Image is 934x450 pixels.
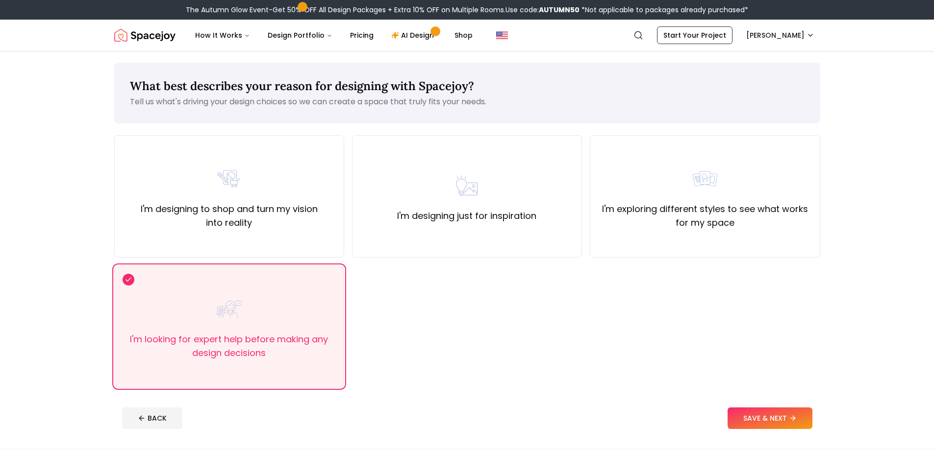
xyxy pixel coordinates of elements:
label: I'm designing to shop and turn my vision into reality [123,202,336,230]
span: What best describes your reason for designing with Spacejoy? [130,78,474,94]
a: AI Design [383,25,445,45]
span: *Not applicable to packages already purchased* [580,5,748,15]
label: I'm designing just for inspiration [397,209,536,223]
img: Spacejoy Logo [114,25,176,45]
img: I'm designing to shop and turn my vision into reality [213,163,245,194]
a: Spacejoy [114,25,176,45]
label: I'm looking for expert help before making any design decisions [123,332,336,360]
a: Shop [447,25,480,45]
div: The Autumn Glow Event-Get 50% OFF All Design Packages + Extra 10% OFF on Multiple Rooms. [186,5,748,15]
p: Tell us what's driving your design choices so we can create a space that truly fits your needs. [130,96,805,108]
button: [PERSON_NAME] [740,26,820,44]
button: Design Portfolio [260,25,340,45]
button: SAVE & NEXT [728,407,812,429]
a: Start Your Project [657,26,732,44]
img: I'm exploring different styles to see what works for my space [689,163,721,194]
button: BACK [122,407,182,429]
nav: Global [114,20,820,51]
img: I'm designing just for inspiration [451,170,482,201]
span: Use code: [505,5,580,15]
nav: Main [187,25,480,45]
img: United States [496,29,508,41]
button: How It Works [187,25,258,45]
img: I'm looking for expert help before making any design decisions [213,293,245,325]
a: Pricing [342,25,381,45]
label: I'm exploring different styles to see what works for my space [598,202,811,230]
b: AUTUMN50 [539,5,580,15]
